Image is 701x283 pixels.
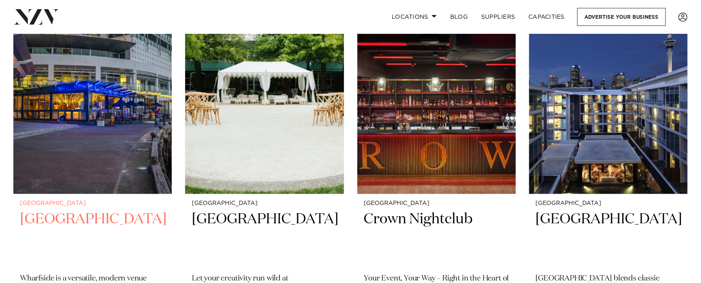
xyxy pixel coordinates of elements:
[20,201,165,207] small: [GEOGRAPHIC_DATA]
[20,210,165,267] h2: [GEOGRAPHIC_DATA]
[364,210,509,267] h2: Crown Nightclub
[536,201,681,207] small: [GEOGRAPHIC_DATA]
[474,8,522,26] a: SUPPLIERS
[364,201,509,207] small: [GEOGRAPHIC_DATA]
[536,210,681,267] h2: [GEOGRAPHIC_DATA]
[577,8,666,26] a: Advertise your business
[13,9,59,24] img: nzv-logo.png
[444,8,474,26] a: BLOG
[192,201,337,207] small: [GEOGRAPHIC_DATA]
[192,210,337,267] h2: [GEOGRAPHIC_DATA]
[522,8,572,26] a: Capacities
[385,8,444,26] a: Locations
